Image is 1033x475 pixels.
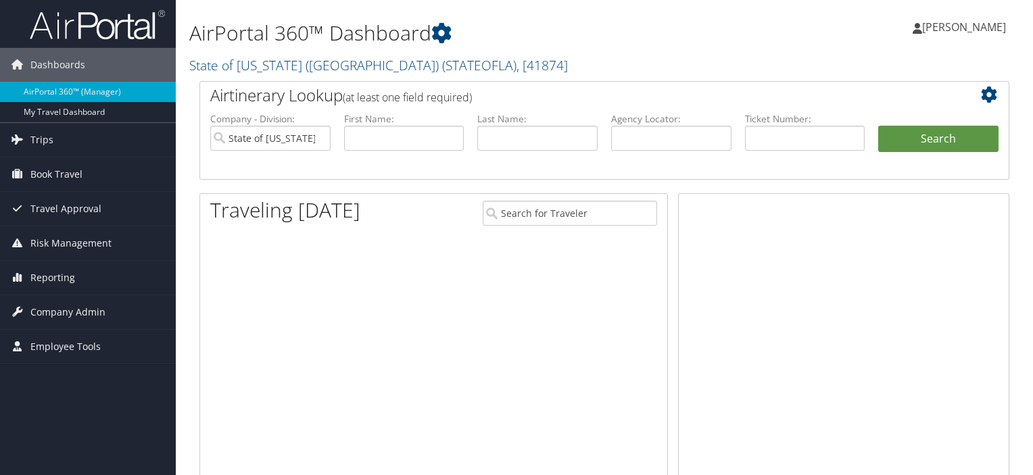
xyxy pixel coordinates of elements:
span: Book Travel [30,157,82,191]
span: Travel Approval [30,192,101,226]
span: ( STATEOFLA ) [442,56,516,74]
span: [PERSON_NAME] [922,20,1006,34]
h2: Airtinerary Lookup [210,84,931,107]
label: First Name: [344,112,464,126]
span: Risk Management [30,226,112,260]
span: (at least one field required) [343,90,472,105]
label: Company - Division: [210,112,331,126]
span: Company Admin [30,295,105,329]
a: State of [US_STATE] ([GEOGRAPHIC_DATA]) [189,56,568,74]
label: Ticket Number: [745,112,865,126]
h1: AirPortal 360™ Dashboard [189,19,743,47]
label: Agency Locator: [611,112,731,126]
span: Dashboards [30,48,85,82]
span: Employee Tools [30,330,101,364]
input: Search for Traveler [483,201,657,226]
span: , [ 41874 ] [516,56,568,74]
h1: Traveling [DATE] [210,196,360,224]
label: Last Name: [477,112,598,126]
img: airportal-logo.png [30,9,165,41]
a: [PERSON_NAME] [913,7,1019,47]
span: Trips [30,123,53,157]
span: Reporting [30,261,75,295]
button: Search [878,126,999,153]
